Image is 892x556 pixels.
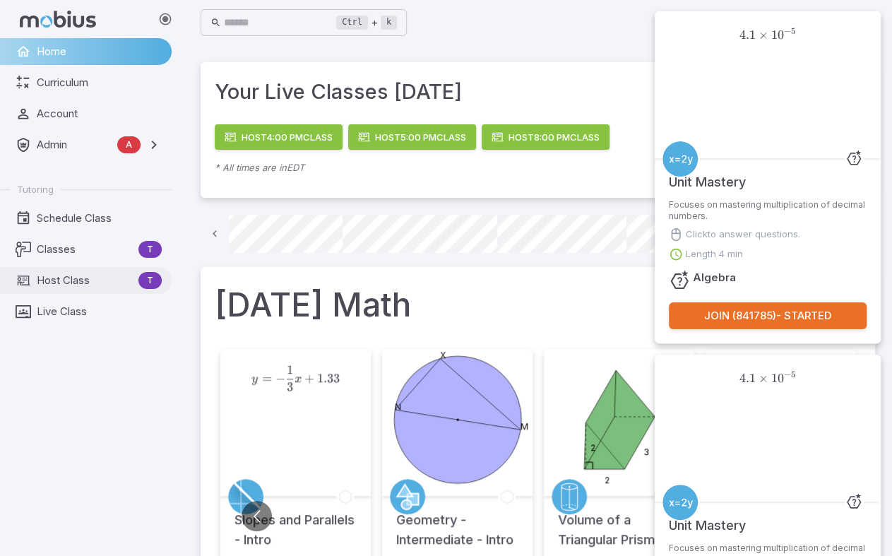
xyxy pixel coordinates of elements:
text: 2 [604,475,609,485]
span: × [759,371,768,386]
span: Schedule Class [37,211,162,226]
h5: Volume of a Triangular Prism (Non-Right) - Calculate [558,496,680,550]
span: 1 [287,362,293,377]
span: 1 [771,371,778,386]
span: 1.33 [317,371,340,386]
span: Home [37,44,162,59]
a: Host5:00 PMClass [348,124,476,150]
span: 0 [778,371,784,386]
span: 3 [287,379,293,394]
a: Host4:00 PMClass [215,124,343,150]
text: M [520,421,528,432]
button: close [867,359,876,372]
span: T [138,242,162,256]
span: × [759,28,768,42]
a: Algebra [662,485,698,520]
span: + [304,371,314,386]
p: Length 4 min [686,247,743,261]
button: Join (841785)- Started [669,302,867,329]
p: Focuses on mastering multiplication of decimal numbers. [669,199,867,222]
span: y [251,373,258,385]
text: X [440,350,446,360]
h6: Algebra [693,270,736,285]
h5: Geometry - Intermediate - Intro [396,496,518,550]
span: = [262,371,272,386]
text: 2 [590,442,595,453]
span: Live Class [37,304,162,319]
button: close [867,16,876,29]
h5: Slopes and Parallels - Intro [234,496,357,550]
span: − [275,371,285,386]
span: Admin [37,137,112,153]
div: + [336,14,397,31]
kbd: Ctrl [336,16,368,30]
span: T [138,273,162,288]
kbd: k [381,16,397,30]
span: A [117,138,141,152]
span: 5 [791,369,795,379]
span: x [295,373,302,385]
text: 3 [643,446,649,456]
h5: Unit Mastery [669,158,746,192]
a: Geometry 3D [552,479,587,514]
span: Account [37,106,162,122]
span: ​ [293,365,295,382]
span: 5 [791,26,795,36]
span: Host Class [37,273,133,288]
span: − [784,26,791,36]
p: * All times are in EDT [215,161,304,175]
a: Slope/Linear Equations [228,479,263,514]
span: Classes [37,242,133,257]
span: 1 [771,28,778,42]
span: 4.1 [739,28,756,42]
span: − [784,369,791,379]
span: Curriculum [37,75,162,90]
h5: Unit Mastery [669,502,746,536]
span: Your Live Classes [DATE] [215,76,837,107]
a: Geometry 2D [390,479,425,514]
h1: [DATE] Math [215,281,861,329]
button: Go to previous slide [242,501,272,531]
span: 0 [778,28,784,42]
p: Click to answer questions. [686,227,800,242]
div: Join Activity [655,11,881,343]
span: Tutoring [17,183,54,196]
span: 4.1 [739,371,756,386]
text: N [395,401,401,412]
a: Algebra [662,141,698,177]
a: Host8:00 PMClass [482,124,609,150]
